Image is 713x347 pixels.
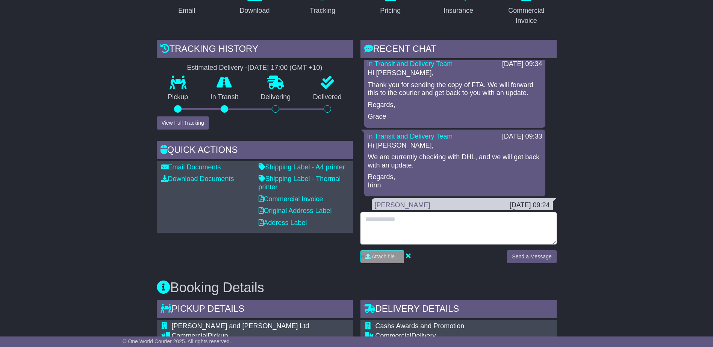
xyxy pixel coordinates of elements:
div: [DATE] 09:33 [502,133,542,141]
a: Email Documents [161,163,221,171]
div: Tracking history [157,40,353,60]
a: Original Address Label [259,207,332,214]
button: View Full Tracking [157,116,209,130]
p: Delivering [250,93,302,101]
span: Commercial [375,332,412,339]
div: Insurance [444,6,473,16]
span: © One World Courier 2025. All rights reserved. [123,338,231,344]
a: Address Label [259,219,307,226]
p: We are currently checking with DHL, and we will get back with an update. [368,153,542,169]
a: [PERSON_NAME] [375,201,430,209]
a: Download Documents [161,175,234,183]
p: Hi [PERSON_NAME], [368,142,542,150]
span: Cashs Awards and Promotion [375,322,465,330]
a: Shipping Label - A4 printer [259,163,345,171]
div: Email [178,6,195,16]
div: [DATE] 09:24 [509,201,550,210]
a: Attachment [509,209,550,217]
div: Tracking [310,6,335,16]
div: [DATE] 09:34 [502,60,542,68]
p: Thank you for sending the copy of FTA. We will forward this to the courier and get back to you wi... [368,81,542,97]
p: Regards, Irinn [368,173,542,189]
a: Shipping Label - Thermal printer [259,175,341,191]
div: Commercial Invoice [501,6,552,26]
div: Estimated Delivery - [157,64,353,72]
div: Delivery Details [360,300,557,320]
div: [DATE] 17:00 (GMT +10) [248,64,322,72]
div: Pickup Details [157,300,353,320]
button: Send a Message [507,250,556,263]
p: Grace [368,113,542,121]
div: Pricing [380,6,401,16]
a: In Transit and Delivery Team [367,133,453,140]
div: Delivery [375,332,546,340]
div: Quick Actions [157,141,353,161]
span: Commercial [172,332,208,339]
a: Commercial Invoice [259,195,323,203]
div: Download [239,6,269,16]
div: Pickup [172,332,348,340]
div: RECENT CHAT [360,40,557,60]
p: Hi [PERSON_NAME], [368,69,542,77]
p: Regards, [368,101,542,109]
span: [PERSON_NAME] and [PERSON_NAME] Ltd [172,322,309,330]
p: In Transit [199,93,250,101]
a: In Transit and Delivery Team [367,60,453,68]
h3: Booking Details [157,280,557,295]
p: Pickup [157,93,200,101]
p: Delivered [302,93,353,101]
